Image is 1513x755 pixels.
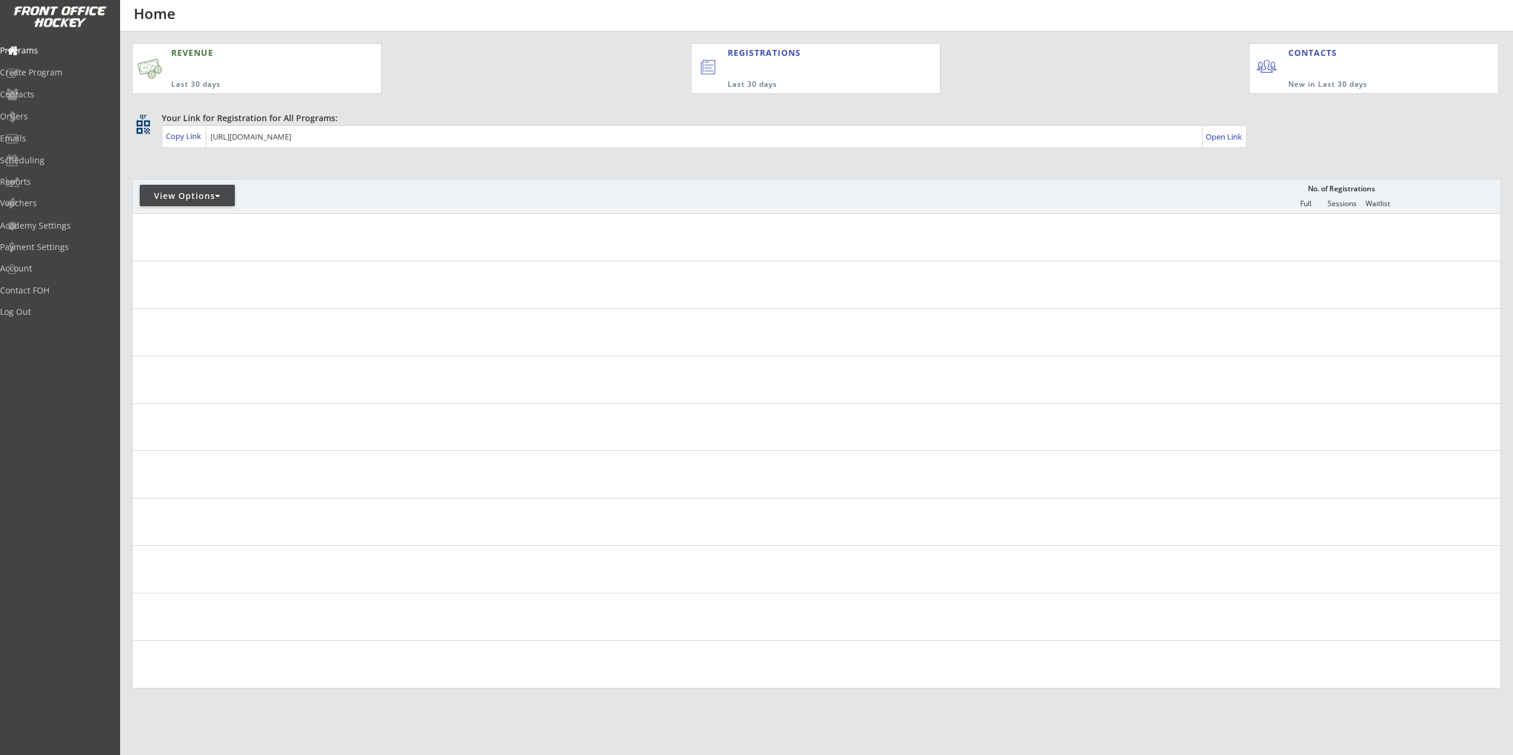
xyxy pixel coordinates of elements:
div: Copy Link [166,131,203,141]
div: qr [136,112,150,120]
div: Sessions [1324,200,1360,208]
div: CONTACTS [1288,47,1342,59]
button: qr_code [134,118,152,136]
div: View Options [140,190,235,202]
div: Full [1288,200,1323,208]
div: Last 30 days [171,80,323,90]
div: REVENUE [171,47,323,59]
a: Open Link [1206,128,1243,145]
div: New in Last 30 days [1288,80,1443,90]
div: Open Link [1206,132,1243,142]
div: Last 30 days [728,80,891,90]
div: No. of Registrations [1304,185,1378,193]
div: REGISTRATIONS [728,47,885,59]
div: Your Link for Registration for All Programs: [162,112,1464,124]
div: Waitlist [1360,200,1395,208]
